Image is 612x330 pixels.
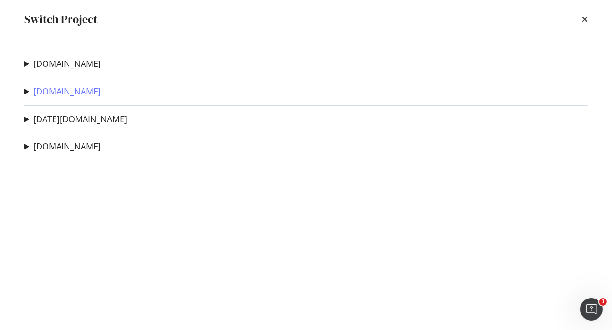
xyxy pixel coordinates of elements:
summary: [DATE][DOMAIN_NAME] [24,113,127,126]
div: Switch Project [24,11,98,27]
a: [DOMAIN_NAME] [33,86,101,96]
summary: [DOMAIN_NAME] [24,86,101,98]
div: times [582,11,588,27]
a: [DATE][DOMAIN_NAME] [33,114,127,124]
iframe: Intercom live chat [580,298,603,321]
summary: [DOMAIN_NAME] [24,58,101,70]
summary: [DOMAIN_NAME] [24,141,101,153]
a: [DOMAIN_NAME] [33,59,101,69]
a: [DOMAIN_NAME] [33,141,101,151]
span: 1 [599,298,607,306]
